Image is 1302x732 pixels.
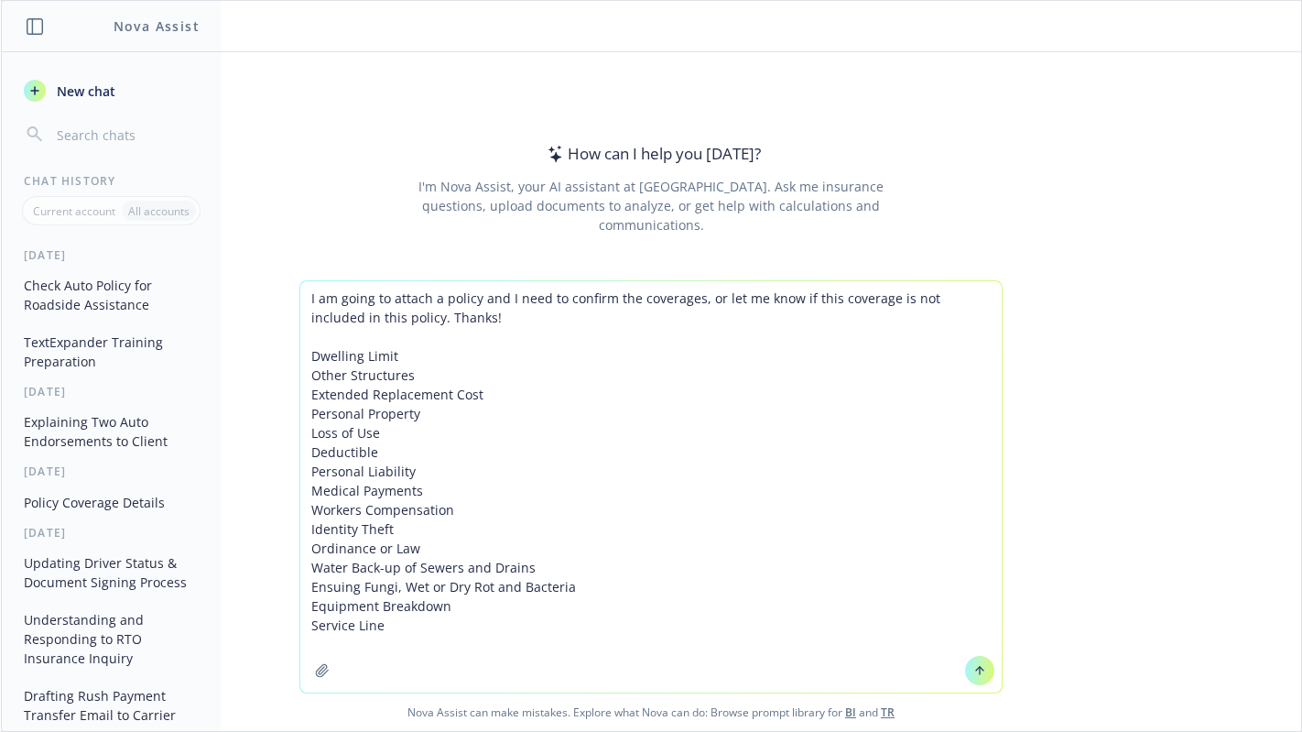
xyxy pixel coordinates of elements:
button: Policy Coverage Details [16,487,206,518]
span: Nova Assist can make mistakes. Explore what Nova can do: Browse prompt library for and [8,694,1294,731]
a: BI [845,705,856,720]
div: [DATE] [2,525,221,541]
h1: Nova Assist [114,16,200,36]
button: Understanding and Responding to RTO Insurance Inquiry [16,605,206,673]
button: TextExpander Training Preparation [16,327,206,377]
p: Current account [33,203,115,219]
button: Explaining Two Auto Endorsements to Client [16,407,206,456]
input: Search chats [53,122,199,147]
button: New chat [16,74,206,107]
div: How can I help you [DATE]? [542,142,761,166]
button: Updating Driver Status & Document Signing Process [16,548,206,597]
p: All accounts [128,203,190,219]
textarea: I am going to attach a policy and I need to confirm the coverages, or let me know if this coverag... [300,281,1002,693]
a: TR [881,705,895,720]
div: [DATE] [2,384,221,399]
div: Chat History [2,173,221,189]
button: Drafting Rush Payment Transfer Email to Carrier [16,681,206,730]
div: [DATE] [2,464,221,479]
span: New chat [53,82,115,101]
div: [DATE] [2,247,221,263]
div: I'm Nova Assist, your AI assistant at [GEOGRAPHIC_DATA]. Ask me insurance questions, upload docum... [393,177,908,235]
button: Check Auto Policy for Roadside Assistance [16,270,206,320]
